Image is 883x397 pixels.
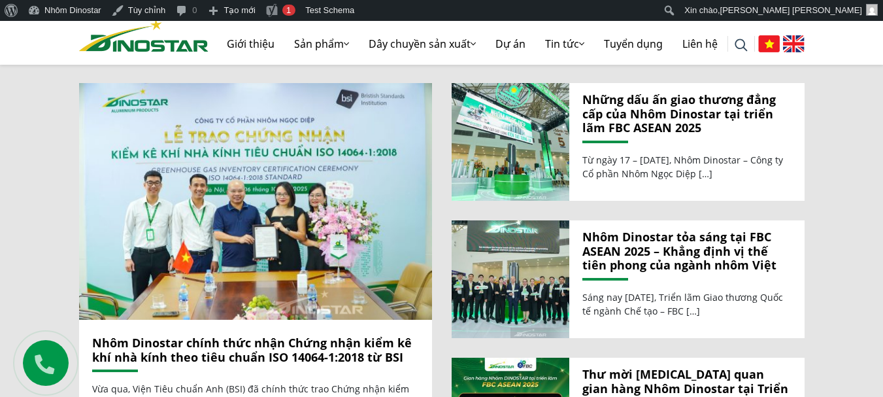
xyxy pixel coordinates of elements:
[582,230,791,273] a: Nhôm Dinostar tỏa sáng tại FBC ASEAN 2025 – Khẳng định vị thế tiên phong của ngành nhôm Việt
[359,23,486,65] a: Dây chuyền sản xuất
[451,83,569,201] img: Những dấu ấn giao thương đẳng cấp của Nhôm Dinostar tại triển lãm FBC ASEAN 2025
[486,23,535,65] a: Dự án
[286,5,291,15] span: 1
[452,83,569,201] a: Những dấu ấn giao thương đẳng cấp của Nhôm Dinostar tại triển lãm FBC ASEAN 2025
[582,153,791,181] p: Từ ngày 17 – [DATE], Nhôm Dinostar – Công ty Cổ phần Nhôm Ngọc Diệp […]
[735,39,748,52] img: search
[79,19,208,52] img: Nhôm Dinostar
[78,83,432,320] img: Nhôm Dinostar chính thức nhận Chứng nhận kiểm kê khí nhà kính theo tiêu chuẩn ISO 14064-1:2018 từ...
[79,16,208,51] a: Nhôm Dinostar
[79,83,432,320] a: Nhôm Dinostar chính thức nhận Chứng nhận kiểm kê khí nhà kính theo tiêu chuẩn ISO 14064-1:2018 từ...
[535,23,594,65] a: Tin tức
[720,5,862,15] span: [PERSON_NAME] [PERSON_NAME]
[758,35,780,52] img: Tiếng Việt
[217,23,284,65] a: Giới thiệu
[783,35,805,52] img: English
[594,23,673,65] a: Tuyển dụng
[452,220,569,338] a: Nhôm Dinostar tỏa sáng tại FBC ASEAN 2025 – Khẳng định vị thế tiên phong của ngành nhôm Việt
[451,220,569,338] img: Nhôm Dinostar tỏa sáng tại FBC ASEAN 2025 – Khẳng định vị thế tiên phong của ngành nhôm Việt
[582,290,791,318] p: Sáng nay [DATE], Triển lãm Giao thương Quốc tế ngành Chế tạo – FBC […]
[582,93,791,135] a: Những dấu ấn giao thương đẳng cấp của Nhôm Dinostar tại triển lãm FBC ASEAN 2025
[92,335,412,365] a: Nhôm Dinostar chính thức nhận Chứng nhận kiểm kê khí nhà kính theo tiêu chuẩn ISO 14064-1:2018 từ...
[284,23,359,65] a: Sản phẩm
[673,23,727,65] a: Liên hệ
